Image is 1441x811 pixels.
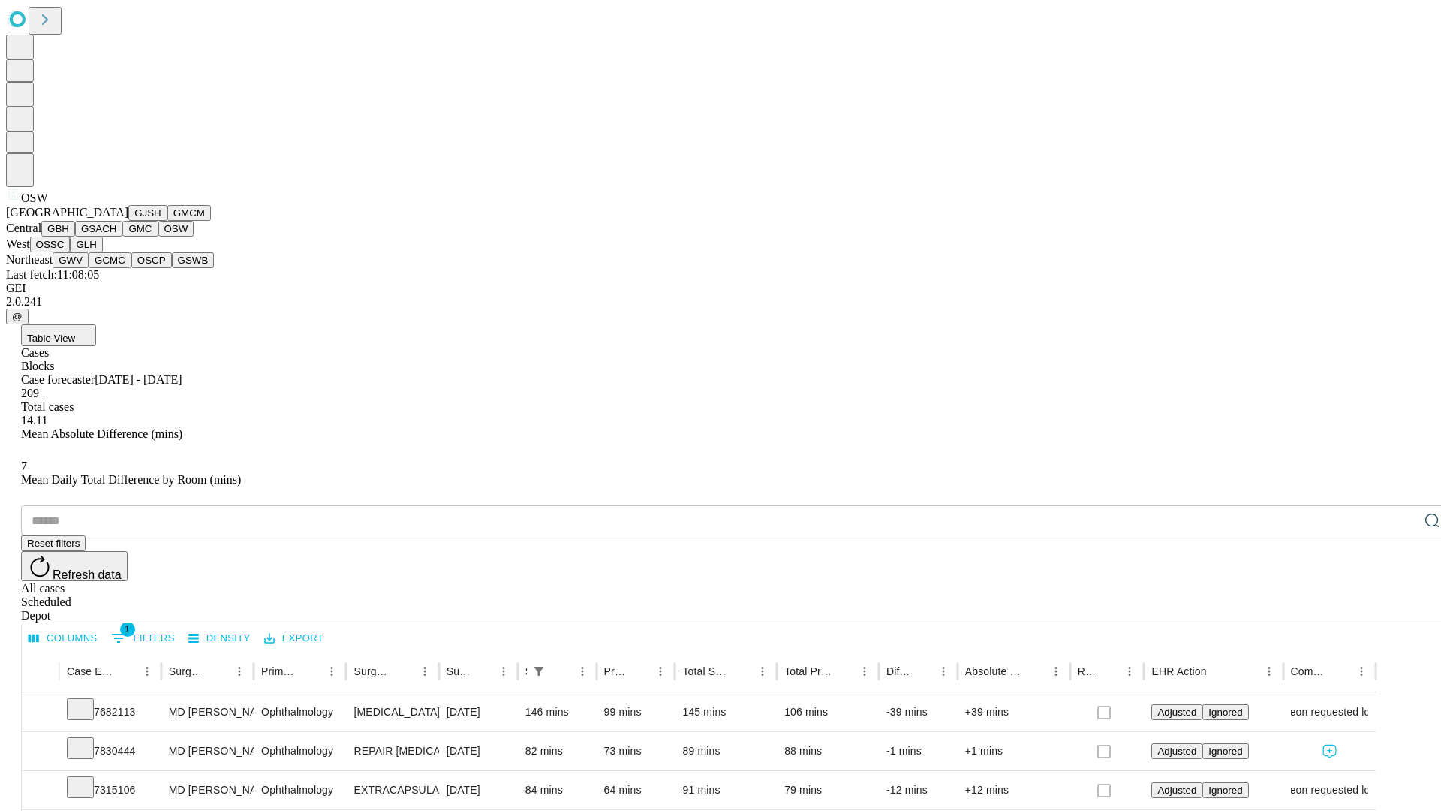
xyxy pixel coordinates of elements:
[1267,693,1391,731] span: Surgeon requested longer
[965,771,1063,809] div: +12 mins
[120,622,135,637] span: 1
[912,661,933,682] button: Sort
[1151,704,1202,720] button: Adjusted
[137,661,158,682] button: Menu
[30,237,71,252] button: OSSC
[75,221,122,237] button: GSACH
[21,400,74,413] span: Total cases
[1098,661,1119,682] button: Sort
[1045,661,1066,682] button: Menu
[169,665,206,677] div: Surgeon Name
[965,665,1023,677] div: Absolute Difference
[167,205,211,221] button: GMCM
[525,693,589,731] div: 146 mins
[965,732,1063,770] div: +1 mins
[6,282,1435,295] div: GEI
[629,661,650,682] button: Sort
[67,665,114,677] div: Case Epic Id
[229,661,250,682] button: Menu
[525,732,589,770] div: 82 mins
[1157,707,1196,718] span: Adjusted
[1202,704,1248,720] button: Ignored
[169,732,246,770] div: MD [PERSON_NAME]
[116,661,137,682] button: Sort
[6,253,53,266] span: Northeast
[604,665,628,677] div: Predicted In Room Duration
[67,693,154,731] div: 7682113
[1291,665,1328,677] div: Comments
[752,661,773,682] button: Menu
[447,771,510,809] div: [DATE]
[6,237,30,250] span: West
[604,771,668,809] div: 64 mins
[107,626,179,650] button: Show filters
[21,387,39,399] span: 209
[393,661,414,682] button: Sort
[21,427,182,440] span: Mean Absolute Difference (mins)
[21,551,128,581] button: Refresh data
[933,661,954,682] button: Menu
[261,665,299,677] div: Primary Service
[886,771,950,809] div: -12 mins
[1291,771,1368,809] div: Surgeon requested longer
[1024,661,1045,682] button: Sort
[89,252,131,268] button: GCMC
[1208,785,1242,796] span: Ignored
[528,661,549,682] div: 1 active filter
[53,568,122,581] span: Refresh data
[447,693,510,731] div: [DATE]
[1259,661,1280,682] button: Menu
[1267,771,1391,809] span: Surgeon requested longer
[1151,665,1206,677] div: EHR Action
[1151,782,1202,798] button: Adjusted
[158,221,194,237] button: OSW
[353,665,391,677] div: Surgery Name
[185,627,254,650] button: Density
[6,295,1435,309] div: 2.0.241
[731,661,752,682] button: Sort
[261,732,338,770] div: Ophthalmology
[67,771,154,809] div: 7315106
[122,221,158,237] button: GMC
[300,661,321,682] button: Sort
[784,693,871,731] div: 106 mins
[12,311,23,322] span: @
[128,205,167,221] button: GJSH
[784,665,832,677] div: Total Predicted Duration
[1078,665,1097,677] div: Resolved in EHR
[447,732,510,770] div: [DATE]
[21,535,86,551] button: Reset filters
[525,771,589,809] div: 84 mins
[472,661,493,682] button: Sort
[172,252,215,268] button: GSWB
[6,309,29,324] button: @
[1157,746,1196,757] span: Adjusted
[208,661,229,682] button: Sort
[27,333,75,344] span: Table View
[525,665,527,677] div: Scheduled In Room Duration
[1208,661,1229,682] button: Sort
[21,473,241,486] span: Mean Daily Total Difference by Room (mins)
[1208,746,1242,757] span: Ignored
[353,732,431,770] div: REPAIR [MEDICAL_DATA] WITH [MEDICAL_DATA]
[6,268,99,281] span: Last fetch: 11:08:05
[53,252,89,268] button: GWV
[41,221,75,237] button: GBH
[21,460,27,472] span: 7
[447,665,471,677] div: Surgery Date
[833,661,854,682] button: Sort
[854,661,875,682] button: Menu
[29,700,52,726] button: Expand
[965,693,1063,731] div: +39 mins
[414,661,435,682] button: Menu
[27,538,80,549] span: Reset filters
[784,732,871,770] div: 88 mins
[169,693,246,731] div: MD [PERSON_NAME]
[1202,782,1248,798] button: Ignored
[682,771,769,809] div: 91 mins
[1351,661,1372,682] button: Menu
[682,665,730,677] div: Total Scheduled Duration
[682,732,769,770] div: 89 mins
[604,693,668,731] div: 99 mins
[25,627,101,650] button: Select columns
